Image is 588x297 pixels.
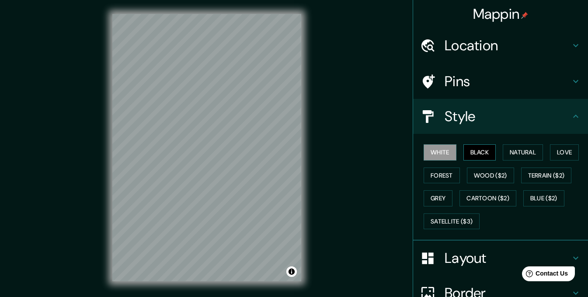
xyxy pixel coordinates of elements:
[473,5,529,23] h4: Mappin
[424,144,456,161] button: White
[445,37,571,54] h4: Location
[413,28,588,63] div: Location
[424,168,460,184] button: Forest
[510,263,578,287] iframe: Help widget launcher
[445,249,571,267] h4: Layout
[445,108,571,125] h4: Style
[521,168,572,184] button: Terrain ($2)
[459,190,516,206] button: Cartoon ($2)
[413,64,588,99] div: Pins
[286,266,297,277] button: Toggle attribution
[467,168,514,184] button: Wood ($2)
[463,144,496,161] button: Black
[523,190,564,206] button: Blue ($2)
[413,241,588,276] div: Layout
[424,213,480,230] button: Satellite ($3)
[112,14,301,281] canvas: Map
[521,12,528,19] img: pin-icon.png
[503,144,543,161] button: Natural
[550,144,579,161] button: Love
[413,99,588,134] div: Style
[424,190,452,206] button: Grey
[445,73,571,90] h4: Pins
